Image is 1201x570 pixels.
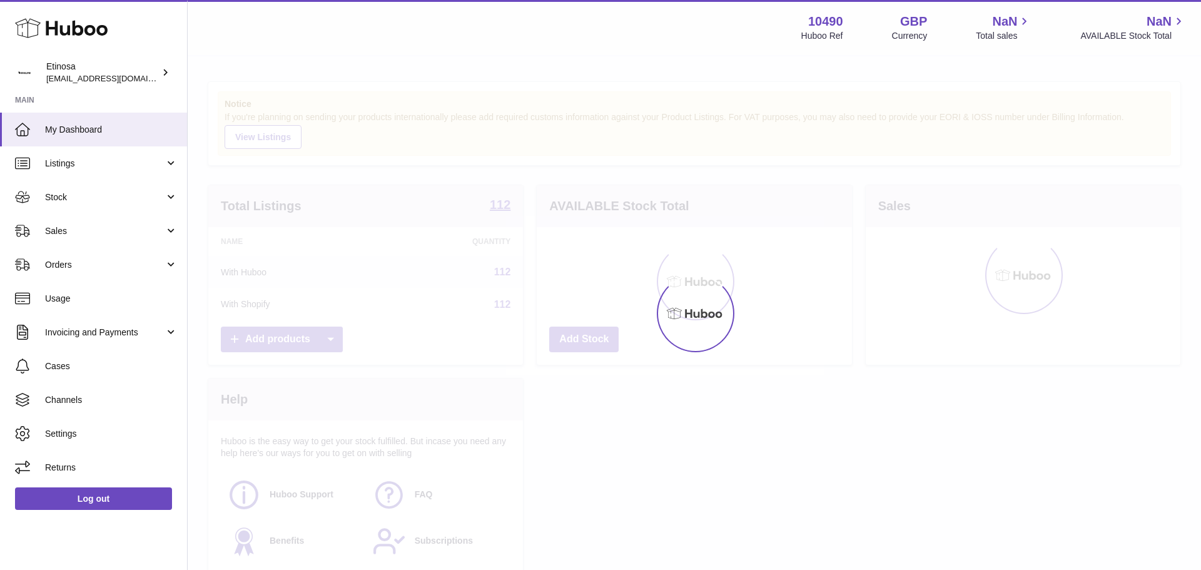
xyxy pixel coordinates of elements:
[45,191,165,203] span: Stock
[45,259,165,271] span: Orders
[1147,13,1172,30] span: NaN
[45,428,178,440] span: Settings
[45,462,178,474] span: Returns
[976,13,1031,42] a: NaN Total sales
[15,63,34,82] img: internalAdmin-10490@internal.huboo.com
[46,61,159,84] div: Etinosa
[45,225,165,237] span: Sales
[808,13,843,30] strong: 10490
[45,394,178,406] span: Channels
[1080,30,1186,42] span: AVAILABLE Stock Total
[976,30,1031,42] span: Total sales
[45,360,178,372] span: Cases
[801,30,843,42] div: Huboo Ref
[45,327,165,338] span: Invoicing and Payments
[1080,13,1186,42] a: NaN AVAILABLE Stock Total
[15,487,172,510] a: Log out
[45,158,165,170] span: Listings
[46,73,184,83] span: [EMAIL_ADDRESS][DOMAIN_NAME]
[900,13,927,30] strong: GBP
[892,30,928,42] div: Currency
[45,124,178,136] span: My Dashboard
[45,293,178,305] span: Usage
[992,13,1017,30] span: NaN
